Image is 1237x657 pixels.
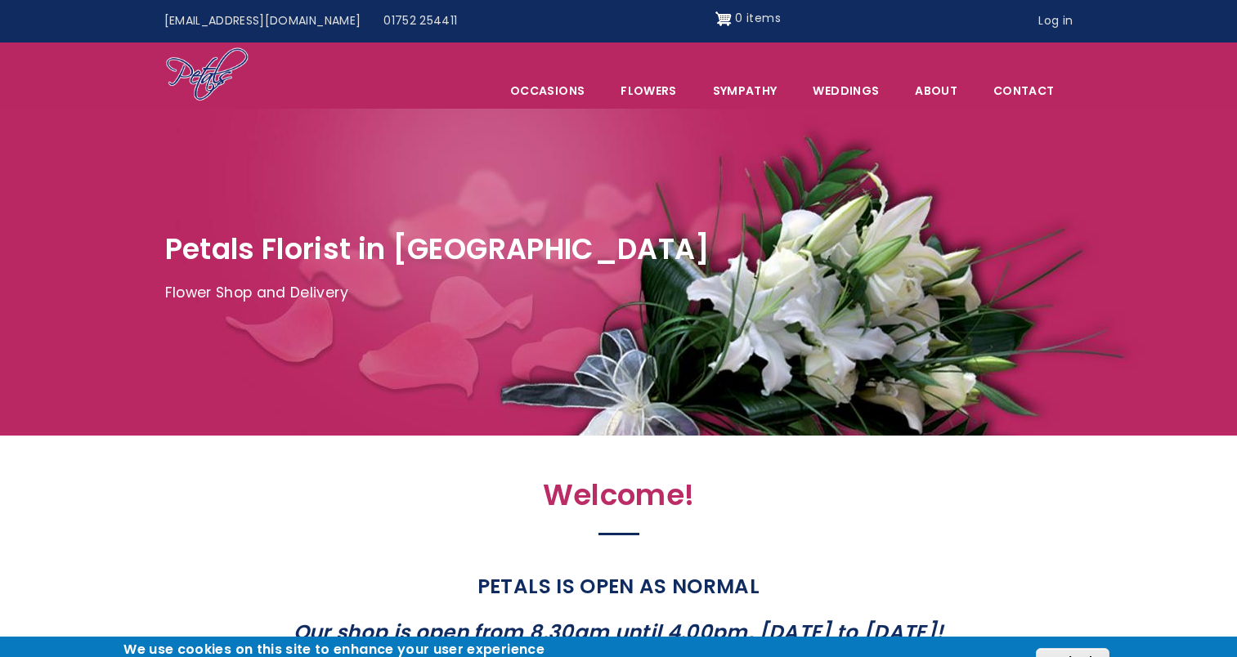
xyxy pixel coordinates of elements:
[165,47,249,104] img: Home
[1027,6,1084,37] a: Log in
[372,6,468,37] a: 01752 254411
[696,74,795,108] a: Sympathy
[153,6,373,37] a: [EMAIL_ADDRESS][DOMAIN_NAME]
[477,572,760,601] strong: PETALS IS OPEN AS NORMAL
[976,74,1071,108] a: Contact
[263,478,975,521] h2: Welcome!
[735,10,780,26] span: 0 items
[715,6,781,32] a: Shopping cart 0 items
[165,281,1073,306] p: Flower Shop and Delivery
[603,74,693,108] a: Flowers
[165,229,710,269] span: Petals Florist in [GEOGRAPHIC_DATA]
[294,618,944,646] strong: Our shop is open from 8.30am until 4.00pm, [DATE] to [DATE]!
[796,74,896,108] span: Weddings
[493,74,602,108] span: Occasions
[715,6,732,32] img: Shopping cart
[898,74,975,108] a: About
